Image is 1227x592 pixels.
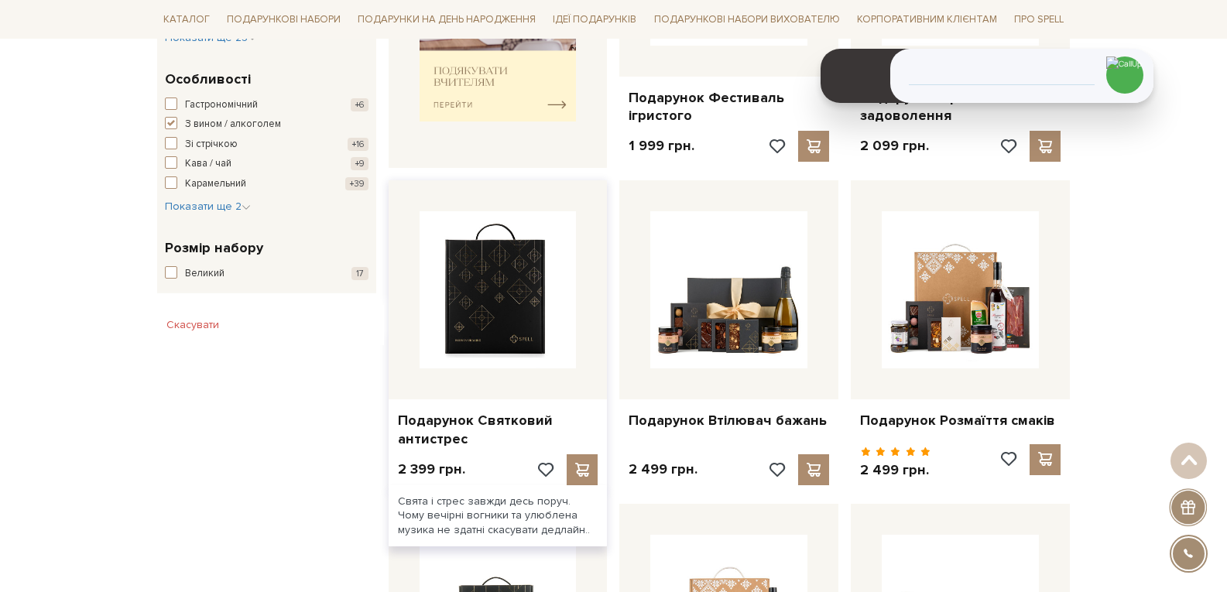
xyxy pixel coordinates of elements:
[185,117,281,132] span: З вином / алкоголем
[1008,8,1070,32] a: Про Spell
[629,89,829,125] a: Подарунок Фестиваль ігристого
[165,98,368,113] button: Гастрономічний +6
[351,267,368,280] span: 17
[351,8,542,32] a: Подарунки на День народження
[165,238,263,258] span: Розмір набору
[185,137,238,152] span: Зі стрічкою
[648,6,846,33] a: Подарункові набори вихователю
[165,199,251,214] button: Показати ще 2
[389,485,608,546] div: Свята і стрес завжди десь поруч. Чому вечірні вогники та улюблена музика не здатні скасувати дедл...
[185,156,231,172] span: Кава / чай
[420,211,577,368] img: Подарунок Святковий антистрес
[547,8,643,32] a: Ідеї подарунків
[629,412,829,429] a: Подарунок Втілювач бажань
[860,89,1061,125] a: Подарунок Ігристе задоволення
[165,156,368,172] button: Кава / чай +9
[165,266,368,282] button: Великий 17
[351,157,368,170] span: +9
[157,8,216,32] a: Каталог
[157,313,228,337] button: Скасувати
[351,98,368,111] span: +6
[165,176,368,192] button: Карамельний +39
[860,412,1061,429] a: Подарунок Розмаїття смаків
[860,461,931,479] p: 2 499 грн.
[221,8,347,32] a: Подарункові набори
[165,31,257,44] span: Показати ще 25
[165,200,251,213] span: Показати ще 2
[629,137,694,155] p: 1 999 грн.
[398,460,465,478] p: 2 399 грн.
[860,137,929,155] p: 2 099 грн.
[348,138,368,151] span: +16
[398,412,598,448] a: Подарунок Святковий антистрес
[185,266,224,282] span: Великий
[851,6,1003,33] a: Корпоративним клієнтам
[165,69,251,90] span: Особливості
[185,176,246,192] span: Карамельний
[629,460,697,478] p: 2 499 грн.
[185,98,258,113] span: Гастрономічний
[345,177,368,190] span: +39
[165,117,368,132] button: З вином / алкоголем
[165,137,368,152] button: Зі стрічкою +16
